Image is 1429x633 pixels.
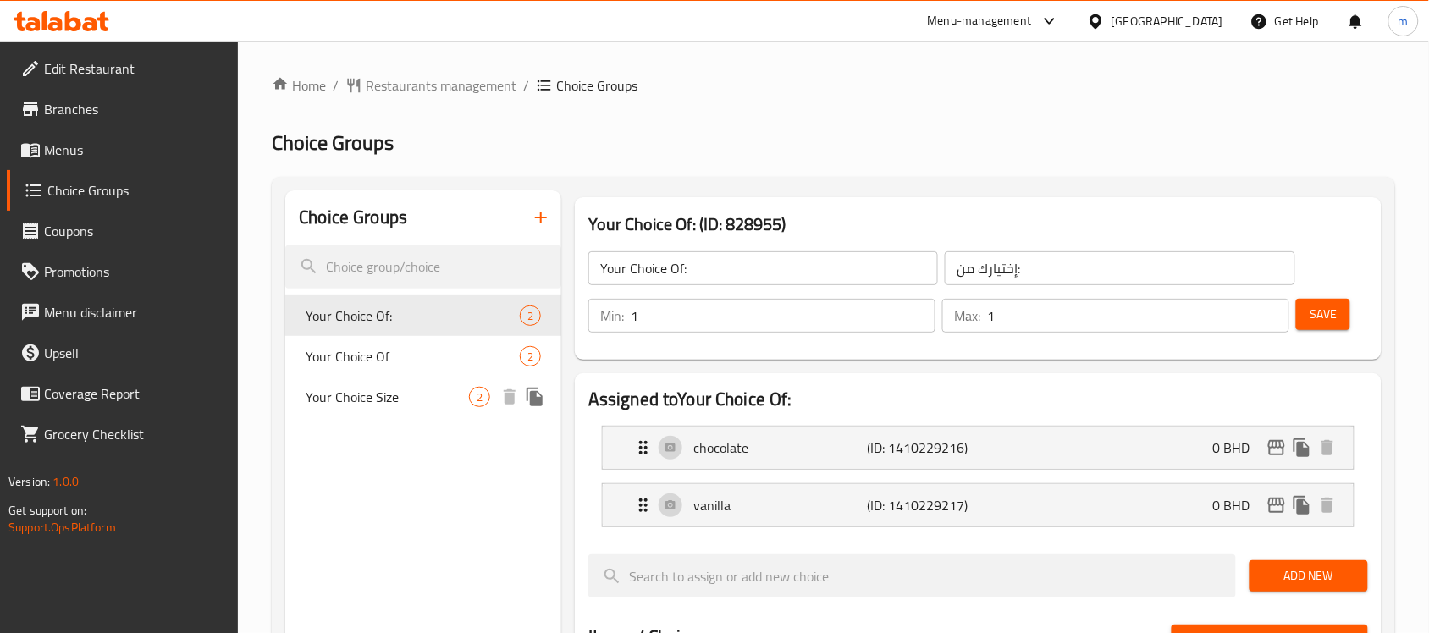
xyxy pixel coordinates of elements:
button: delete [1315,435,1340,460]
a: Upsell [7,333,239,373]
span: Version: [8,471,50,493]
span: Choice Groups [272,124,394,162]
div: Your Choice Of:2 [285,295,561,336]
span: Your Choice Size [306,387,469,407]
span: Save [1310,304,1337,325]
li: / [523,75,529,96]
span: Grocery Checklist [44,424,225,444]
span: 2 [521,349,540,365]
span: m [1399,12,1409,30]
span: Promotions [44,261,225,282]
div: Your Choice Of2 [285,336,561,377]
a: Grocery Checklist [7,414,239,454]
input: search [285,245,561,289]
span: Coverage Report [44,383,225,404]
p: vanilla [693,495,867,515]
p: 0 BHD [1213,438,1264,458]
button: delete [497,384,522,410]
div: Menu-management [928,11,1032,31]
a: Promotions [7,251,239,292]
a: Home [272,75,326,96]
span: 1.0.0 [52,471,79,493]
h3: Your Choice Of: (ID: 828955) [588,211,1368,238]
a: Menus [7,129,239,170]
li: Expand [588,419,1368,476]
p: Max: [954,305,980,326]
a: Coverage Report [7,373,239,414]
button: Save [1296,299,1350,330]
div: Expand [603,427,1354,469]
a: Choice Groups [7,170,239,211]
a: Support.OpsPlatform [8,516,116,538]
p: 0 BHD [1213,495,1264,515]
span: Add New [1263,565,1355,586]
span: Choice Groups [47,180,225,201]
h2: Choice Groups [299,205,407,230]
a: Menu disclaimer [7,292,239,333]
p: chocolate [693,438,867,458]
span: 2 [521,308,540,324]
li: Expand [588,476,1368,534]
span: Choice Groups [556,75,637,96]
div: [GEOGRAPHIC_DATA] [1112,12,1223,30]
span: Coupons [44,221,225,241]
span: Your Choice Of: [306,305,520,326]
div: Your Choice Size2deleteduplicate [285,377,561,417]
h2: Assigned to Your Choice Of: [588,387,1368,412]
div: Choices [520,346,541,366]
span: Your Choice Of [306,346,520,366]
button: duplicate [1289,493,1315,518]
a: Edit Restaurant [7,48,239,89]
button: duplicate [1289,435,1315,460]
li: / [333,75,339,96]
button: Add New [1250,560,1368,592]
span: Edit Restaurant [44,58,225,79]
p: (ID: 1410229216) [867,438,983,458]
nav: breadcrumb [272,75,1395,96]
input: search [588,554,1236,597]
a: Restaurants management [345,75,516,96]
span: Branches [44,99,225,119]
button: edit [1264,435,1289,460]
button: delete [1315,493,1340,518]
div: Choices [520,305,541,326]
a: Branches [7,89,239,129]
button: edit [1264,493,1289,518]
span: Get support on: [8,499,86,521]
button: duplicate [522,384,548,410]
span: Menus [44,140,225,160]
span: Restaurants management [366,75,516,96]
p: Min: [600,305,624,326]
span: Menu disclaimer [44,302,225,322]
span: Upsell [44,343,225,363]
div: Expand [603,484,1354,526]
span: 2 [470,389,489,405]
a: Coupons [7,211,239,251]
p: (ID: 1410229217) [867,495,983,515]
